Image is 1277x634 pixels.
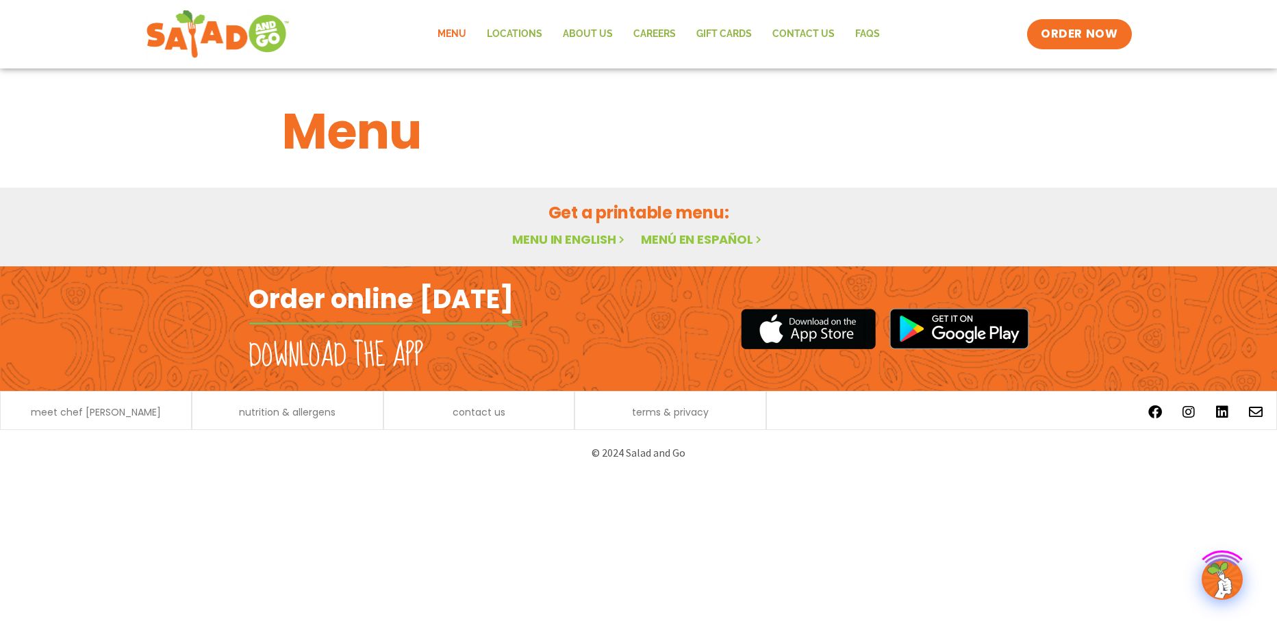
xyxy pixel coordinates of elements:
a: About Us [553,18,623,50]
a: Careers [623,18,686,50]
a: ORDER NOW [1027,19,1131,49]
a: FAQs [845,18,890,50]
span: ORDER NOW [1041,26,1117,42]
a: terms & privacy [632,407,709,417]
a: Locations [477,18,553,50]
h1: Menu [282,94,996,168]
a: nutrition & allergens [239,407,336,417]
a: Menu in English [512,231,627,248]
img: appstore [741,307,876,351]
nav: Menu [427,18,890,50]
img: new-SAG-logo-768×292 [146,7,290,62]
a: GIFT CARDS [686,18,762,50]
a: contact us [453,407,505,417]
h2: Get a printable menu: [282,201,996,225]
a: Menu [427,18,477,50]
img: google_play [889,308,1029,349]
a: Contact Us [762,18,845,50]
h2: Order online [DATE] [249,282,514,316]
a: meet chef [PERSON_NAME] [31,407,161,417]
h2: Download the app [249,337,423,375]
img: fork [249,320,522,327]
a: Menú en español [641,231,764,248]
p: © 2024 Salad and Go [255,444,1022,462]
